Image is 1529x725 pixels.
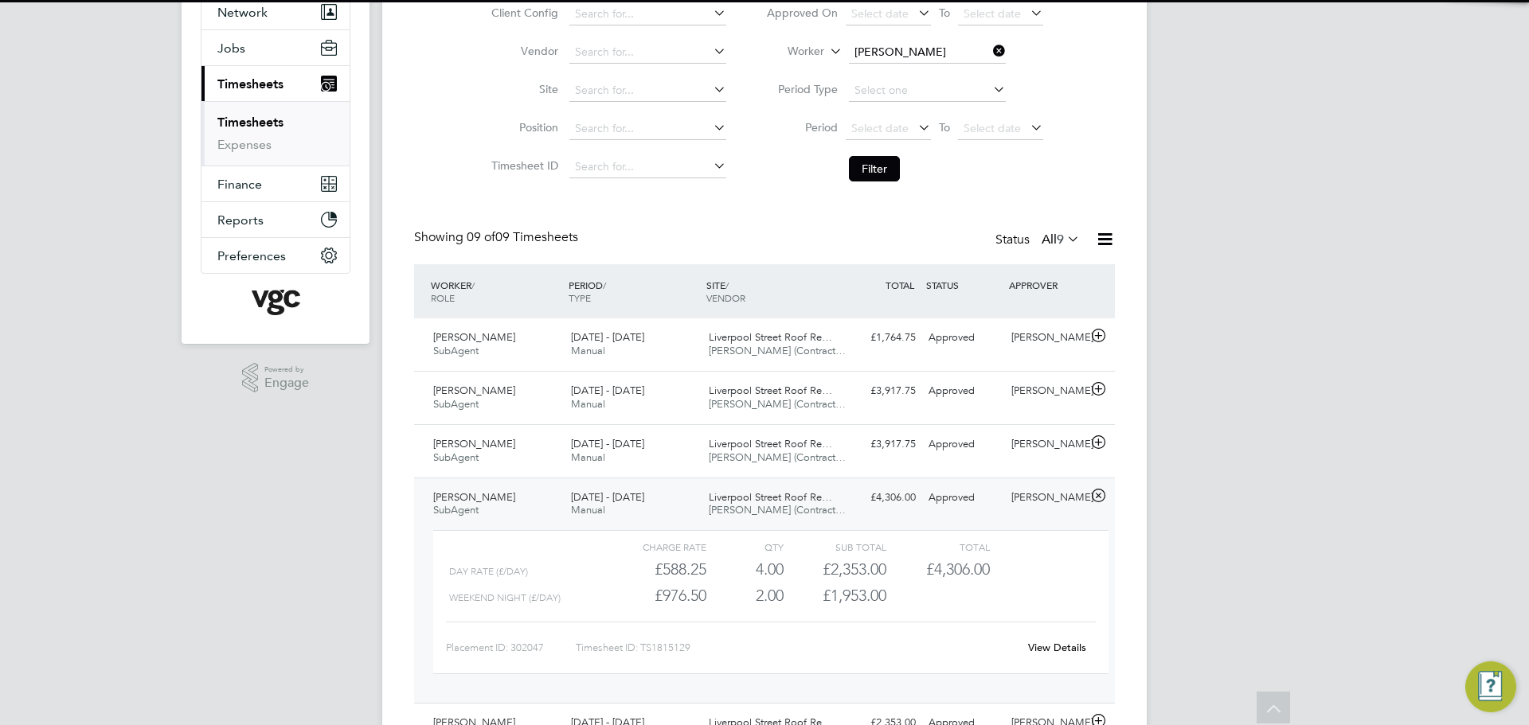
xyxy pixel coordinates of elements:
input: Search for... [569,3,726,25]
span: Reports [217,212,264,228]
span: TYPE [569,291,591,304]
div: Total [886,537,989,556]
input: Search for... [849,41,1006,64]
span: SubAgent [433,397,479,411]
span: Manual [571,397,605,411]
span: [PERSON_NAME] [433,384,515,397]
span: Day rate (£/day) [449,566,528,577]
span: Select date [964,6,1021,21]
img: vgcgroup-logo-retina.png [252,290,300,315]
span: [PERSON_NAME] [433,437,515,450]
span: £4,306.00 [926,559,990,579]
div: Approved [922,485,1005,511]
span: SubAgent [433,450,479,464]
span: 09 Timesheets [467,229,578,245]
span: [PERSON_NAME] [433,490,515,504]
input: Search for... [569,156,726,178]
label: Site [487,82,558,96]
div: Showing [414,229,581,246]
div: WORKER [427,271,565,312]
div: QTY [706,537,784,556]
label: Timesheet ID [487,158,558,173]
span: [DATE] - [DATE] [571,384,644,397]
div: £1,764.75 [839,325,922,351]
label: Approved On [766,6,838,20]
span: Select date [851,6,909,21]
span: To [934,117,955,138]
label: Period [766,120,838,134]
a: View Details [1028,641,1086,654]
div: Timesheet ID: TS1815129 [576,635,1018,661]
span: [PERSON_NAME] (Contract… [709,450,846,464]
span: To [934,2,955,23]
label: Position [487,120,558,134]
span: [PERSON_NAME] (Contract… [709,503,846,516]
div: £2,353.00 [784,556,886,583]
button: Reports [201,202,350,237]
div: £588.25 [604,556,706,583]
span: Network [217,5,268,20]
span: Liverpool Street Roof Re… [709,437,832,450]
span: Manual [571,344,605,357]
span: / [603,279,606,291]
span: Powered by [264,363,309,376]
a: Timesheets [217,115,284,130]
span: Liverpool Street Roof Re… [709,384,832,397]
div: Status [995,229,1083,251]
span: Select date [964,121,1021,135]
span: [PERSON_NAME] (Contract… [709,344,846,357]
a: Powered byEngage [242,363,310,393]
span: [DATE] - [DATE] [571,437,644,450]
div: Charge rate [604,537,706,556]
span: Preferences [217,248,286,263]
label: Worker [753,44,824,60]
span: [DATE] - [DATE] [571,490,644,504]
span: [PERSON_NAME] [433,330,515,344]
span: / [471,279,475,291]
input: Search for... [569,41,726,64]
label: Period Type [766,82,838,96]
div: £3,917.75 [839,378,922,404]
div: [PERSON_NAME] [1005,485,1088,511]
div: [PERSON_NAME] [1005,378,1088,404]
div: 2.00 [706,583,784,609]
div: PERIOD [565,271,702,312]
span: TOTAL [886,279,914,291]
span: Jobs [217,41,245,56]
button: Jobs [201,30,350,65]
label: Vendor [487,44,558,58]
div: £976.50 [604,583,706,609]
div: Placement ID: 302047 [446,635,576,661]
button: Engage Resource Center [1465,661,1516,712]
div: [PERSON_NAME] [1005,325,1088,351]
span: Manual [571,450,605,464]
div: Approved [922,431,1005,458]
a: Go to home page [201,290,350,315]
span: [DATE] - [DATE] [571,330,644,344]
span: Select date [851,121,909,135]
span: Timesheets [217,76,284,92]
input: Select one [849,80,1006,102]
span: SubAgent [433,344,479,357]
input: Search for... [569,80,726,102]
button: Preferences [201,238,350,273]
span: Finance [217,177,262,192]
label: All [1042,232,1080,248]
button: Filter [849,156,900,181]
div: £3,917.75 [839,431,922,458]
div: Timesheets [201,101,350,166]
span: Weekend Night (£/day) [449,592,561,603]
span: [PERSON_NAME] (Contract… [709,397,846,411]
span: Manual [571,503,605,516]
a: Expenses [217,137,272,152]
button: Timesheets [201,66,350,101]
span: 09 of [467,229,495,245]
div: Approved [922,325,1005,351]
label: Client Config [487,6,558,20]
div: Approved [922,378,1005,404]
span: VENDOR [706,291,745,304]
span: 9 [1057,232,1064,248]
div: Sub Total [784,537,886,556]
div: STATUS [922,271,1005,299]
span: Liverpool Street Roof Re… [709,490,832,504]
